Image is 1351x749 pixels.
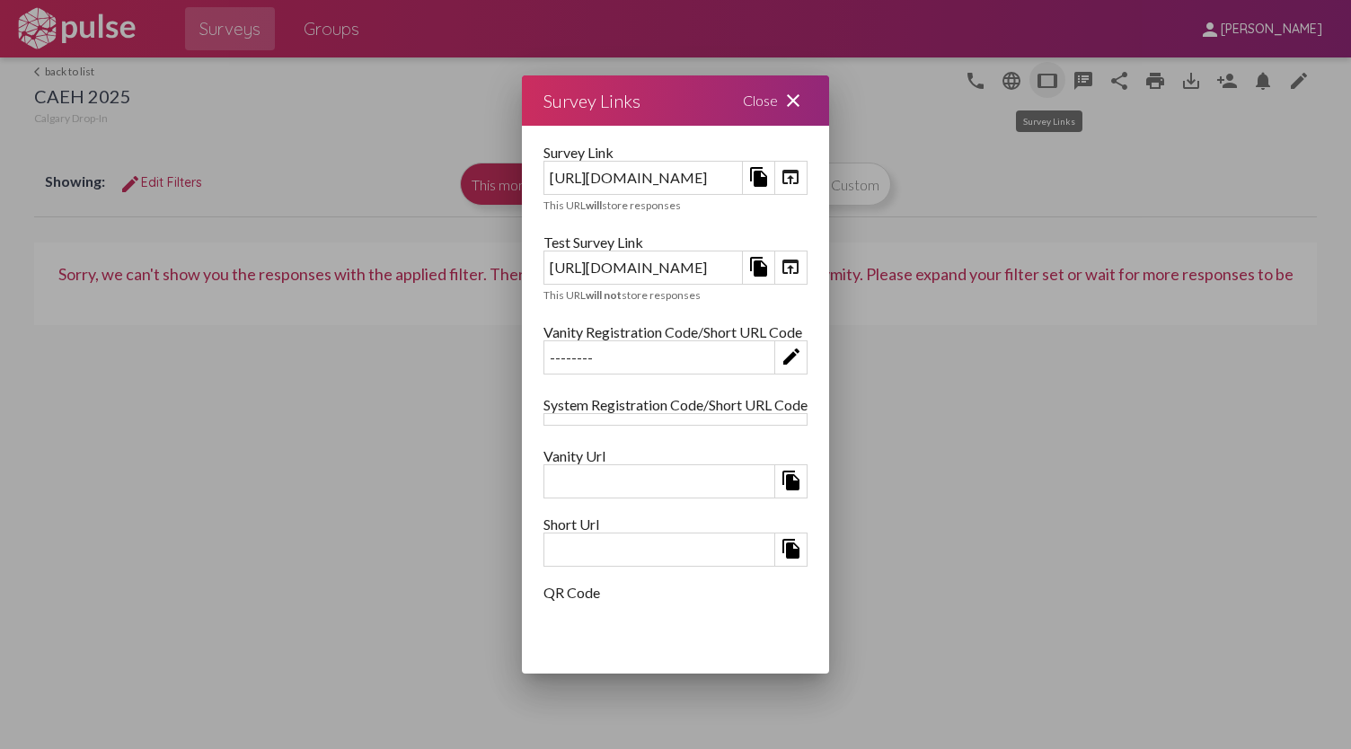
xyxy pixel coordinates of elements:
div: Survey Link [543,144,808,161]
div: Vanity Url [543,447,808,464]
div: Test Survey Link [543,234,808,251]
div: System Registration Code/Short URL Code [543,396,808,413]
div: -------- [544,343,774,371]
mat-icon: close [782,90,804,111]
div: Short Url [543,515,808,533]
div: [URL][DOMAIN_NAME] [544,253,742,281]
div: Vanity Registration Code/Short URL Code [543,323,808,340]
mat-icon: edit [781,346,802,367]
b: will [586,198,602,212]
b: will not [586,288,622,302]
div: QR Code [543,584,808,601]
mat-icon: open_in_browser [780,166,801,188]
div: Survey Links [543,86,640,115]
div: This URL store responses [543,198,808,212]
mat-icon: file_copy [748,166,770,188]
mat-icon: file_copy [781,470,802,491]
div: This URL store responses [543,288,808,302]
mat-icon: file_copy [748,256,770,278]
mat-icon: open_in_browser [780,256,801,278]
div: [URL][DOMAIN_NAME] [544,163,742,191]
div: Close [721,75,829,126]
mat-icon: file_copy [781,538,802,560]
